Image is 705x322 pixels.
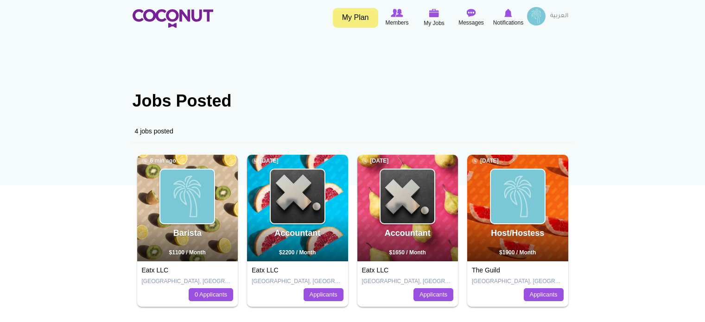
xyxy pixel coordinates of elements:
[142,266,169,274] a: Eatx LLC
[385,228,431,238] a: Accountant
[362,278,454,285] p: [GEOGRAPHIC_DATA], [GEOGRAPHIC_DATA]
[142,278,234,285] p: [GEOGRAPHIC_DATA], [GEOGRAPHIC_DATA]
[379,7,416,28] a: Browse Members Members
[362,157,389,165] span: [DATE]
[252,266,279,274] a: Eatx LLC
[333,8,378,28] a: My Plan
[504,9,512,17] img: Notifications
[142,157,176,165] span: 6 min ago
[491,170,545,223] img: Eatx Facilities Management LLC
[389,249,426,256] span: $1650 / Month
[274,228,320,238] a: Accountant
[453,7,490,28] a: Messages Messages
[429,9,439,17] img: My Jobs
[133,92,573,110] h1: Jobs Posted
[169,249,206,256] span: $1100 / Month
[133,120,573,143] div: 4 jobs posted
[424,19,445,28] span: My Jobs
[490,7,527,28] a: Notifications Notifications
[499,249,536,256] span: $1900 / Month
[416,7,453,29] a: My Jobs My Jobs
[252,157,279,165] span: [DATE]
[546,7,573,25] a: العربية
[304,288,343,301] a: Applicants
[391,9,403,17] img: Browse Members
[252,278,343,285] p: [GEOGRAPHIC_DATA], [GEOGRAPHIC_DATA]
[472,278,564,285] p: [GEOGRAPHIC_DATA], [GEOGRAPHIC_DATA]
[413,288,453,301] a: Applicants
[362,266,389,274] a: Eatx LLC
[472,266,500,274] a: The Guild
[173,228,202,238] a: Barista
[493,18,523,27] span: Notifications
[189,288,233,301] a: 0 Applicants
[160,170,214,223] img: Eatx Facilities Management LLC
[279,249,316,256] span: $2200 / Month
[472,157,499,165] span: [DATE]
[524,288,564,301] a: Applicants
[467,9,476,17] img: Messages
[458,18,484,27] span: Messages
[133,9,213,28] img: Home
[385,18,408,27] span: Members
[491,228,544,238] a: Host/Hostess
